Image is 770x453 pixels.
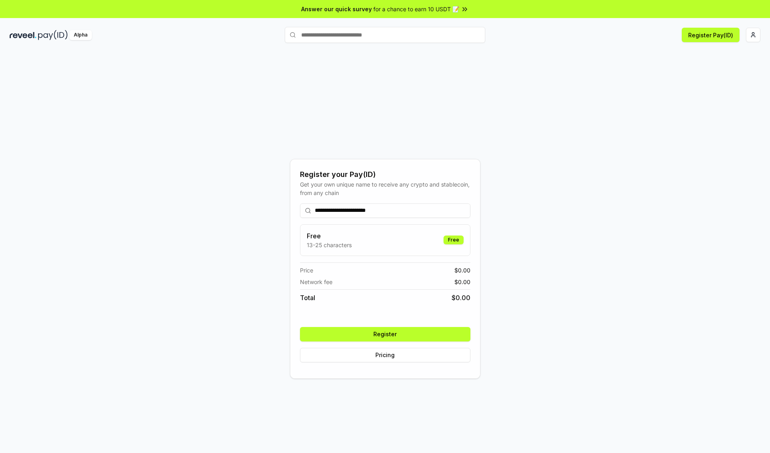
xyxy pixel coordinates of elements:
[300,278,332,286] span: Network fee
[682,28,740,42] button: Register Pay(ID)
[452,293,470,303] span: $ 0.00
[454,278,470,286] span: $ 0.00
[307,241,352,249] p: 13-25 characters
[300,348,470,362] button: Pricing
[300,293,315,303] span: Total
[300,266,313,274] span: Price
[300,169,470,180] div: Register your Pay(ID)
[69,30,92,40] div: Alpha
[301,5,372,13] span: Answer our quick survey
[307,231,352,241] h3: Free
[444,236,464,244] div: Free
[373,5,459,13] span: for a chance to earn 10 USDT 📝
[300,327,470,341] button: Register
[300,180,470,197] div: Get your own unique name to receive any crypto and stablecoin, from any chain
[10,30,36,40] img: reveel_dark
[38,30,68,40] img: pay_id
[454,266,470,274] span: $ 0.00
